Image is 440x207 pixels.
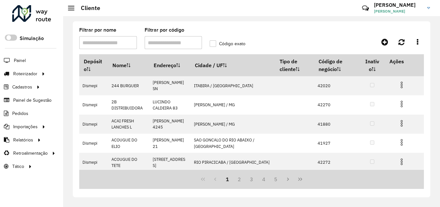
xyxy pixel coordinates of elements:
[149,153,190,172] td: [STREET_ADDRESS]
[13,123,38,130] span: Importações
[13,97,52,104] span: Painel de Sugestão
[79,153,108,172] td: Dismepi
[314,76,360,95] td: 42020
[13,150,48,157] span: Retroalimentação
[190,115,275,134] td: [PERSON_NAME] / MG
[79,95,108,114] td: Dismepi
[108,153,149,172] td: ACOUGUE DO TETE
[108,95,149,114] td: 2B DISTRIBUIDORA
[359,1,372,15] a: Contato Rápido
[275,55,314,76] th: Tipo de cliente
[385,55,424,68] th: Ações
[233,173,245,185] button: 2
[314,55,360,76] th: Código de negócio
[13,137,33,143] span: Relatórios
[12,163,24,170] span: Tático
[108,134,149,153] td: ACOUGUE DO ELIO
[79,55,108,76] th: Depósito
[108,76,149,95] td: 244 BURGUER
[79,26,116,34] label: Filtrar por nome
[79,134,108,153] td: Dismepi
[314,95,360,114] td: 42270
[270,173,282,185] button: 5
[190,134,275,153] td: SAO GONCALO DO RIO ABAIXO / [GEOGRAPHIC_DATA]
[149,55,190,76] th: Endereço
[359,55,385,76] th: Inativo
[74,5,100,12] h2: Cliente
[190,153,275,172] td: RIO PIRACICABA / [GEOGRAPHIC_DATA]
[20,35,44,42] label: Simulação
[221,173,234,185] button: 1
[314,153,360,172] td: 42272
[190,55,275,76] th: Cidade / UF
[14,57,26,64] span: Painel
[374,2,422,8] h3: [PERSON_NAME]
[108,55,149,76] th: Nome
[79,115,108,134] td: Dismepi
[12,84,32,90] span: Cadastros
[258,173,270,185] button: 4
[374,8,422,14] span: [PERSON_NAME]
[145,26,184,34] label: Filtrar por código
[149,134,190,153] td: [PERSON_NAME] 21
[149,115,190,134] td: [PERSON_NAME] 4245
[108,115,149,134] td: ACAI FRESH LANCHES L
[12,110,28,117] span: Pedidos
[314,115,360,134] td: 41880
[210,40,245,47] label: Código exato
[314,134,360,153] td: 41927
[294,173,306,185] button: Last Page
[190,95,275,114] td: [PERSON_NAME] / MG
[79,76,108,95] td: Dismepi
[282,173,294,185] button: Next Page
[149,95,190,114] td: LUCINDO CALDEIRA 83
[190,76,275,95] td: ITABIRA / [GEOGRAPHIC_DATA]
[13,70,37,77] span: Roteirizador
[245,173,258,185] button: 3
[149,76,190,95] td: [PERSON_NAME] SN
